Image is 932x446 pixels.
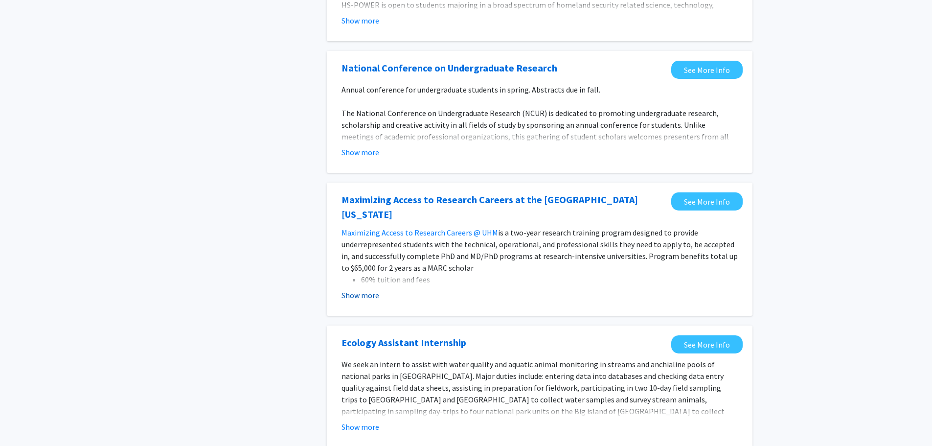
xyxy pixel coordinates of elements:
button: Show more [341,421,379,433]
a: Opens in a new tab [341,192,666,222]
span: is a two-year research training program designed to provide underrepresented students with the te... [341,228,738,273]
a: Maximizing Access to Research Careers @ UHM [341,228,498,237]
a: Opens in a new tab [671,335,743,353]
p: The National Conference on Undergraduate Research (NCUR) is dedicated to promoting undergraduate ... [341,107,738,189]
a: Opens in a new tab [671,192,743,211]
button: Show more [341,289,379,301]
a: Opens in a new tab [341,335,466,350]
span: 60% tuition and fees [361,275,430,284]
iframe: Chat [7,402,42,439]
button: Show more [341,146,379,158]
a: Opens in a new tab [671,61,743,79]
a: Opens in a new tab [341,61,557,75]
button: Show more [341,15,379,26]
span: We seek an intern to assist with water quality and aquatic animal monitoring in streams and anchi... [341,359,725,428]
p: Annual conference for undergraduate students in spring. Abstracts due in fall. [341,84,738,95]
